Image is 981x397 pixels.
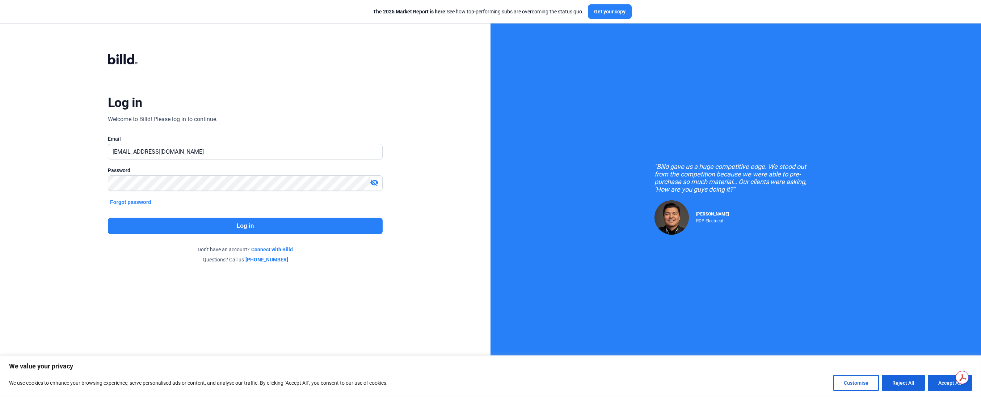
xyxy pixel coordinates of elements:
div: Don't have an account? [108,246,383,253]
div: Password [108,167,383,174]
button: Log in [108,218,383,234]
img: Raul Pacheco [654,200,689,235]
a: [PHONE_NUMBER] [245,256,288,263]
div: Questions? Call us [108,256,383,263]
p: We value your privacy [9,362,972,371]
div: RDP Electrical [696,217,729,223]
mat-icon: visibility_off [370,178,379,187]
button: Customise [833,375,879,391]
div: See how top-performing subs are overcoming the status quo. [373,8,584,15]
div: Email [108,135,383,142]
a: Connect with Billd [251,246,293,253]
button: Get your copy [588,4,632,19]
div: "Billd gave us a huge competitive edge. We stood out from the competition because we were able to... [654,163,817,193]
span: The 2025 Market Report is here: [373,9,447,14]
span: [PERSON_NAME] [696,212,729,217]
button: Accept All [928,375,972,391]
p: We use cookies to enhance your browsing experience, serve personalised ads or content, and analys... [9,379,388,387]
div: Log in [108,95,142,111]
button: Reject All [882,375,925,391]
button: Forgot password [108,198,153,206]
div: Welcome to Billd! Please log in to continue. [108,115,218,124]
